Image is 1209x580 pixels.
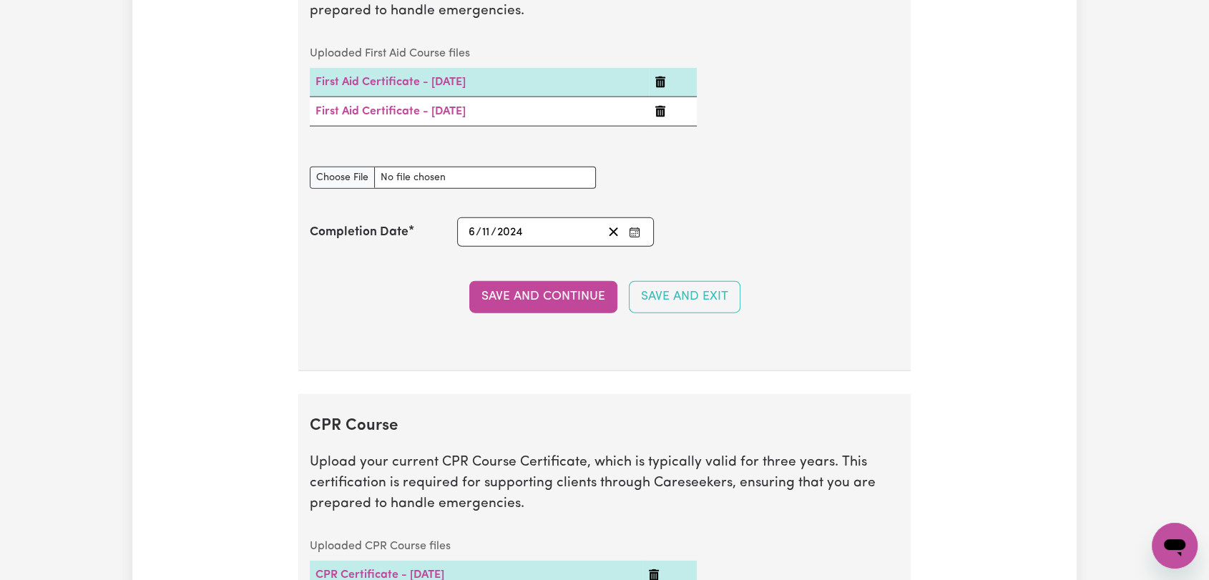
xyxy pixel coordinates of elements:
h2: CPR Course [310,417,899,436]
span: / [491,226,496,239]
button: Enter the Completion Date of your First Aid Course [625,222,645,242]
button: Save and Exit [629,281,740,313]
caption: Uploaded First Aid Course files [310,39,697,68]
a: First Aid Certificate - [DATE] [315,77,466,88]
p: Upload your current CPR Course Certificate, which is typically valid for three years. This certif... [310,453,899,514]
button: Clear date [602,222,625,242]
button: Delete First Aid Certificate - 07/11/2024 [655,74,666,91]
input: -- [481,222,491,242]
a: First Aid Certificate - [DATE] [315,106,466,117]
input: ---- [496,222,524,242]
caption: Uploaded CPR Course files [310,532,697,561]
button: Save and Continue [469,281,617,313]
input: -- [468,222,476,242]
button: Delete First Aid Certificate - 07/11/2024 [655,103,666,120]
span: / [476,226,481,239]
label: Completion Date [310,223,408,242]
iframe: Button to launch messaging window [1152,523,1198,569]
